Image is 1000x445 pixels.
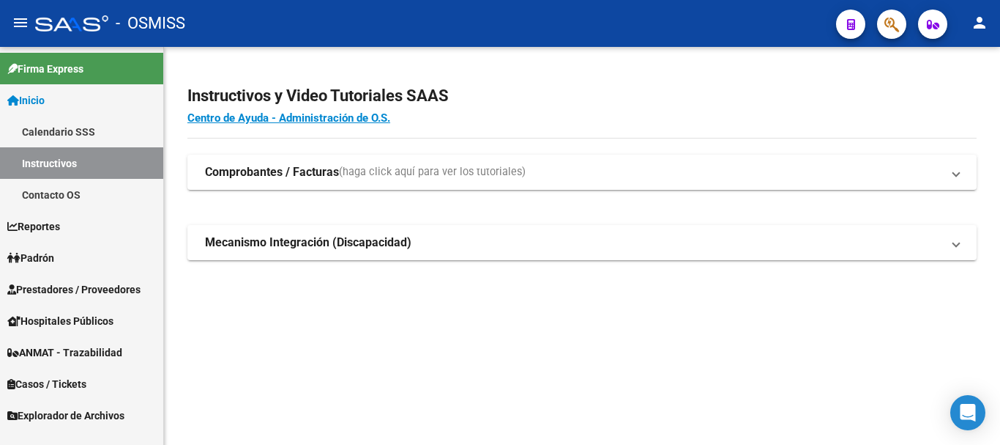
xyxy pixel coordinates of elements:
[7,282,141,298] span: Prestadores / Proveedores
[187,225,977,260] mat-expansion-panel-header: Mecanismo Integración (Discapacidad)
[187,111,390,125] a: Centro de Ayuda - Administración de O.S.
[12,14,29,32] mat-icon: menu
[971,14,988,32] mat-icon: person
[339,164,526,180] span: (haga click aquí para ver los tutoriales)
[7,250,54,266] span: Padrón
[7,218,60,235] span: Reportes
[7,345,122,361] span: ANMAT - Trazabilidad
[950,395,985,430] div: Open Intercom Messenger
[7,376,86,392] span: Casos / Tickets
[187,82,977,110] h2: Instructivos y Video Tutoriales SAAS
[205,164,339,180] strong: Comprobantes / Facturas
[116,7,185,40] span: - OSMISS
[205,235,411,251] strong: Mecanismo Integración (Discapacidad)
[7,408,124,424] span: Explorador de Archivos
[7,313,113,329] span: Hospitales Públicos
[7,61,83,77] span: Firma Express
[187,155,977,190] mat-expansion-panel-header: Comprobantes / Facturas(haga click aquí para ver los tutoriales)
[7,92,45,109] span: Inicio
